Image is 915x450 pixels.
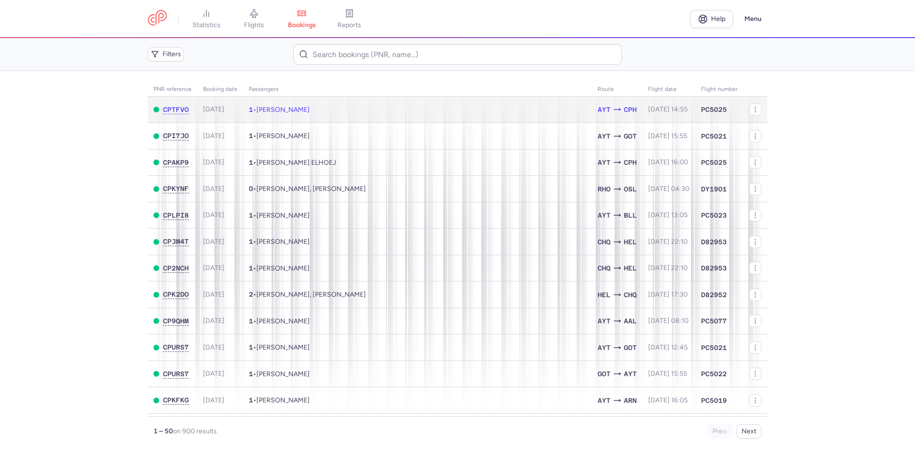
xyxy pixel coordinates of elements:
[701,184,727,194] span: DY1901
[624,369,637,379] span: AYT
[707,424,732,439] button: Prev.
[624,395,637,406] span: ARN
[711,15,725,22] span: Help
[249,211,253,219] span: 1
[701,396,727,405] span: PC5019
[337,21,361,30] span: reports
[163,343,189,351] button: CPURS7
[598,104,610,115] span: AYT
[648,370,687,378] span: [DATE] 15:55
[249,343,310,351] span: •
[256,211,310,220] span: Malik Khald ABDALKADER
[203,290,224,299] span: [DATE]
[256,264,310,272] span: Elisa KOKKO
[173,427,217,435] span: on 900 results
[203,264,224,272] span: [DATE]
[163,106,189,114] button: CPTFVO
[203,343,224,351] span: [DATE]
[648,132,687,140] span: [DATE] 15:55
[249,238,310,246] span: •
[249,370,253,378] span: 1
[701,158,727,167] span: PC5025
[701,105,727,114] span: PC5025
[203,211,224,219] span: [DATE]
[163,211,189,219] span: CPLPI8
[249,264,253,272] span: 1
[624,210,637,220] span: BLL
[249,370,310,378] span: •
[624,342,637,353] span: GOT
[648,185,690,193] span: [DATE] 04:30
[701,369,727,379] span: PC5022
[163,159,189,166] span: CPAKP9
[624,184,637,194] span: OSL
[256,132,310,140] span: Sebastian MILES
[598,237,610,247] span: CHQ
[249,159,253,166] span: 1
[163,50,181,58] span: Filters
[598,157,610,168] span: AYT
[648,158,688,166] span: [DATE] 16:00
[163,343,189,351] span: CPURS7
[249,264,310,272] span: •
[230,9,278,30] a: flights
[163,132,189,140] button: CPI7JO
[624,263,637,273] span: HEL
[624,237,637,247] span: HEL
[648,264,688,272] span: [DATE] 22:10
[592,82,642,97] th: Route
[256,317,310,325] span: Allan ABDULLA
[642,82,695,97] th: flight date
[256,290,366,299] span: Selma KASITTULA, Peppiina SCHMIDT
[163,264,189,272] span: CP2NCH
[197,82,243,97] th: Booking date
[249,106,310,114] span: •
[163,317,189,325] span: CP9QHM
[249,185,366,193] span: •
[243,82,592,97] th: Passengers
[695,82,743,97] th: Flight number
[598,210,610,220] span: AYT
[598,184,610,194] span: RHO
[249,317,253,325] span: 1
[624,316,637,326] span: AAL
[163,396,189,404] button: CPKFKG
[163,370,189,378] button: CPURS7
[249,185,253,192] span: 0
[598,342,610,353] span: AYT
[256,343,310,351] span: Fatema ALHILO
[249,211,310,220] span: •
[249,290,366,299] span: •
[624,104,637,115] span: CPH
[249,290,253,298] span: 2
[256,185,366,193] span: Abdullah YILDIZ, Eymen YILDIZ
[244,21,264,30] span: flights
[249,159,336,167] span: •
[249,317,310,325] span: •
[701,263,727,273] span: D82953
[163,396,189,404] span: CPKFKG
[249,343,253,351] span: 1
[701,290,727,300] span: D82952
[163,264,189,272] button: CP2NCH
[648,317,689,325] span: [DATE] 08:10
[163,159,189,167] button: CPAKP9
[598,131,610,141] span: AYT
[624,131,637,141] span: GOT
[648,238,688,246] span: [DATE] 22:10
[648,343,688,351] span: [DATE] 12:45
[203,396,224,404] span: [DATE]
[256,159,336,167] span: Elena Kuznetsova ELHOEJ
[624,157,637,168] span: CPH
[163,211,189,220] button: CPLPI8
[256,370,310,378] span: Fatema ALHILO
[598,369,610,379] span: GOT
[256,396,310,404] span: Larsdaniel BODIN
[598,316,610,326] span: AYT
[148,10,167,28] a: CitizenPlane red outlined logo
[736,424,762,439] button: Next
[163,185,189,193] button: CPKYNF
